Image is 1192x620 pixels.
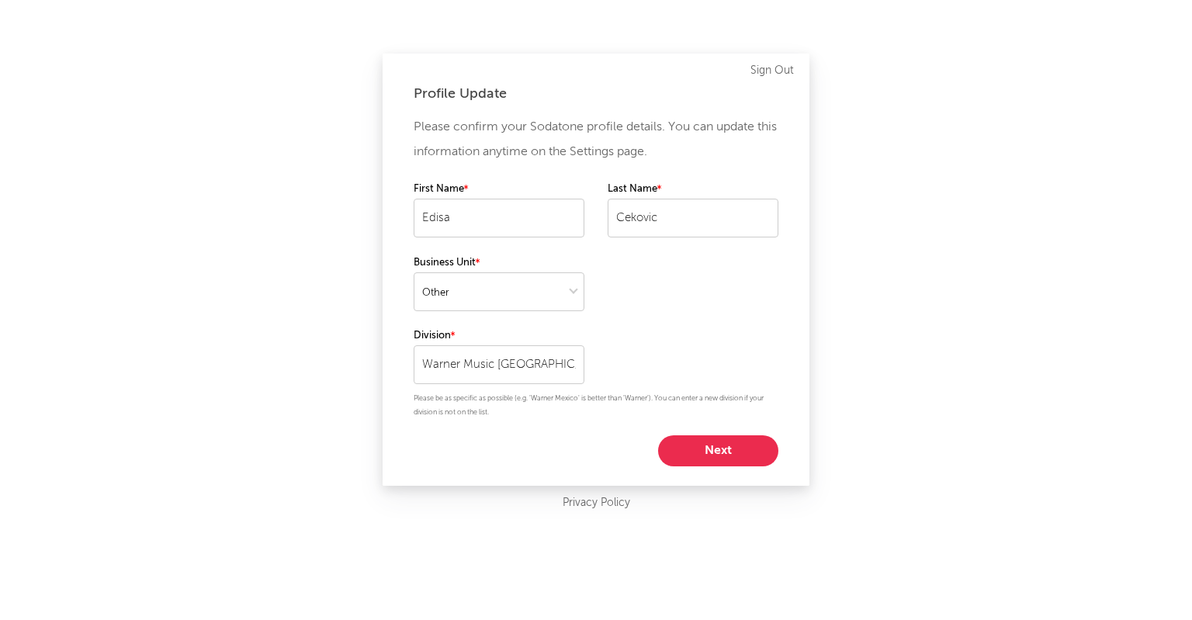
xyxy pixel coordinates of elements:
[414,254,584,272] label: Business Unit
[608,180,778,199] label: Last Name
[414,115,778,165] p: Please confirm your Sodatone profile details. You can update this information anytime on the Sett...
[563,494,630,513] a: Privacy Policy
[608,199,778,237] input: Your last name
[414,327,584,345] label: Division
[414,85,778,103] div: Profile Update
[414,392,778,420] p: Please be as specific as possible (e.g. 'Warner Mexico' is better than 'Warner'). You can enter a...
[414,345,584,384] input: Your division
[414,180,584,199] label: First Name
[658,435,778,466] button: Next
[750,61,794,80] a: Sign Out
[414,199,584,237] input: Your first name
